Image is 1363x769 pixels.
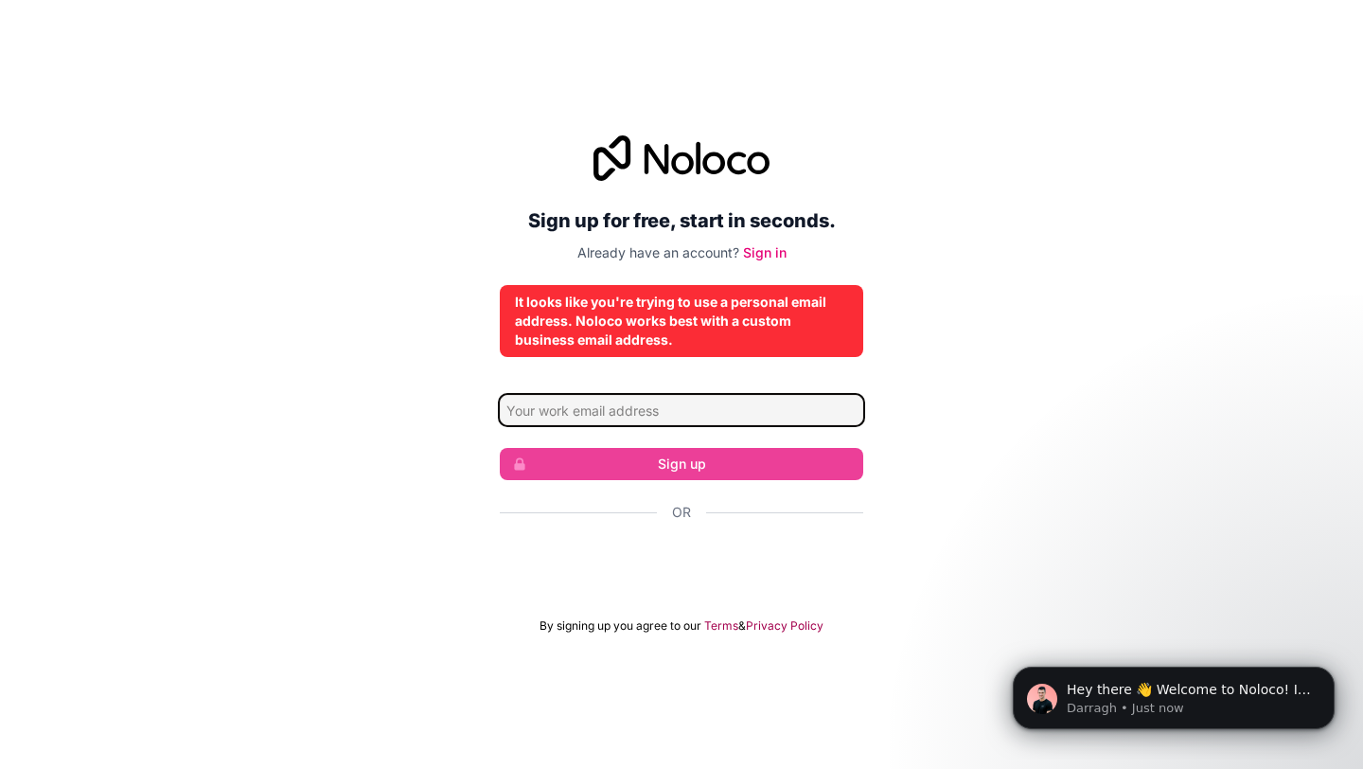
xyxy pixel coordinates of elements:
[500,204,863,238] h2: Sign up for free, start in seconds.
[704,618,738,634] a: Terms
[743,244,787,260] a: Sign in
[738,618,746,634] span: &
[540,618,701,634] span: By signing up you agree to our
[984,627,1363,760] iframe: Intercom notifications message
[746,618,823,634] a: Privacy Policy
[672,503,691,522] span: Or
[577,244,739,260] span: Already have an account?
[500,448,863,480] button: Sign up
[500,395,863,425] input: Email address
[490,543,873,584] iframe: Sign in with Google Button
[515,293,848,349] div: It looks like you're trying to use a personal email address. Noloco works best with a custom busi...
